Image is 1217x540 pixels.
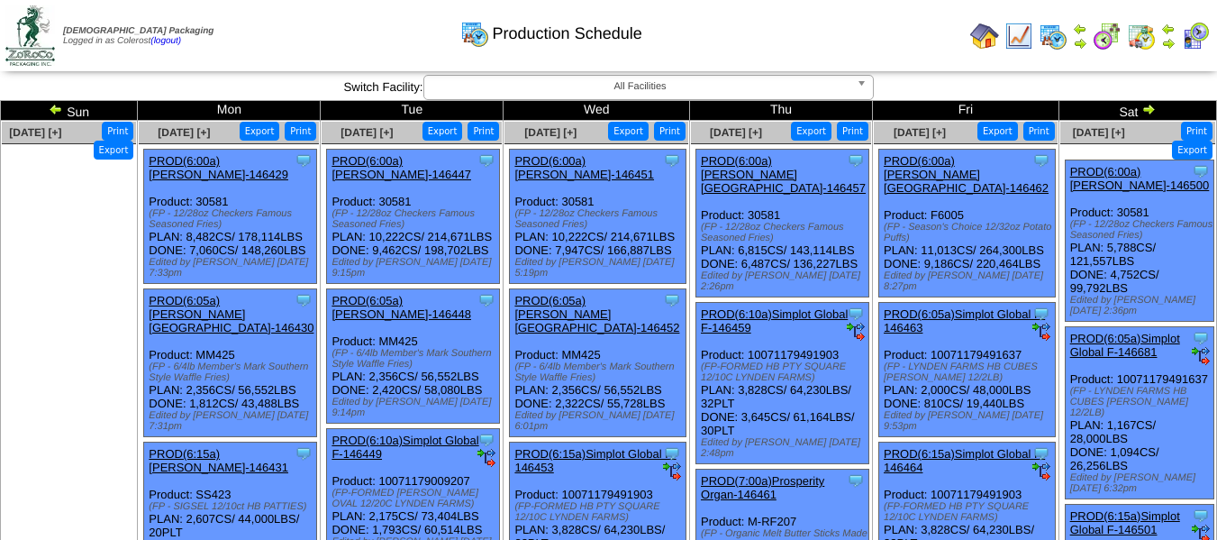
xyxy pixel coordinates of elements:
[1065,160,1213,322] div: Product: 30581 PLAN: 5,788CS / 121,557LBS DONE: 4,752CS / 99,792LBS
[701,474,824,501] a: PROD(7:00a)Prosperity Organ-146461
[884,270,1054,292] div: Edited by [PERSON_NAME] [DATE] 8:27pm
[327,150,500,284] div: Product: 30581 PLAN: 10,222CS / 214,671LBS DONE: 9,462CS / 198,702LBS
[514,447,676,474] a: PROD(6:15a)Simplot Global F-146453
[477,449,495,467] img: ediSmall.gif
[331,434,478,461] a: PROD(6:10a)Simplot Global F-146449
[321,101,504,121] td: Tue
[94,141,134,160] button: Export
[514,257,685,279] div: Edited by [PERSON_NAME] [DATE] 5:19pm
[504,101,690,121] td: Wed
[710,126,762,139] span: [DATE] [+]
[327,289,500,424] div: Product: MM425 PLAN: 2,356CS / 56,552LBS DONE: 2,420CS / 58,080LBS
[1032,151,1050,169] img: Tooltip
[1070,295,1213,316] div: Edited by [PERSON_NAME] [DATE] 2:36pm
[1093,22,1122,50] img: calendarblend.gif
[977,122,1018,141] button: Export
[1181,122,1212,141] button: Print
[1070,165,1210,192] a: PROD(6:00a)[PERSON_NAME]-146500
[1070,509,1180,536] a: PROD(6:15a)Simplot Global F-146501
[1073,126,1125,139] a: [DATE] [+]
[524,126,577,139] a: [DATE] [+]
[149,362,316,383] div: (FP - 6/4lb Member's Mark Southern Style Waffle Fries)
[884,222,1054,243] div: (FP - Season's Choice 12/32oz Potato Puffs)
[144,289,317,437] div: Product: MM425 PLAN: 2,356CS / 56,552LBS DONE: 1,812CS / 43,488LBS
[884,362,1054,383] div: (FP - LYNDEN FARMS HB CUBES [PERSON_NAME] 12/2LB)
[837,122,868,141] button: Print
[884,410,1054,432] div: Edited by [PERSON_NAME] [DATE] 9:53pm
[1070,332,1180,359] a: PROD(6:05a)Simplot Global F-146681
[149,501,316,512] div: (FP - SIGSEL 12/10ct HB PATTIES)
[1172,141,1212,160] button: Export
[1127,22,1156,50] img: calendarinout.gif
[341,126,393,139] a: [DATE] [+]
[295,151,313,169] img: Tooltip
[63,26,213,36] span: [DEMOGRAPHIC_DATA] Packaging
[696,303,869,464] div: Product: 10071179491903 PLAN: 3,828CS / 64,230LBS / 32PLT DONE: 3,645CS / 61,164LBS / 30PLT
[701,270,868,292] div: Edited by [PERSON_NAME] [DATE] 2:26pm
[422,122,463,141] button: Export
[149,410,316,432] div: Edited by [PERSON_NAME] [DATE] 7:31pm
[295,291,313,309] img: Tooltip
[1161,22,1176,36] img: arrowleft.gif
[894,126,946,139] a: [DATE] [+]
[295,444,313,462] img: Tooltip
[970,22,999,50] img: home.gif
[1073,22,1087,36] img: arrowleft.gif
[663,462,681,481] img: ediSmall.gif
[477,431,495,449] img: Tooltip
[477,291,495,309] img: Tooltip
[1070,219,1213,241] div: (FP - 12/28oz Checkers Famous Seasoned Fries)
[1192,329,1210,347] img: Tooltip
[701,437,868,459] div: Edited by [PERSON_NAME] [DATE] 2:48pm
[663,291,681,309] img: Tooltip
[331,257,499,279] div: Edited by [PERSON_NAME] [DATE] 9:15pm
[285,122,316,141] button: Print
[1058,101,1216,121] td: Sat
[158,126,210,139] span: [DATE] [+]
[331,348,499,370] div: (FP - 6/4lb Member's Mark Southern Style Waffle Fries)
[1192,347,1210,365] img: ediSmall.gif
[514,208,685,230] div: (FP - 12/28oz Checkers Famous Seasoned Fries)
[1141,102,1156,116] img: arrowright.gif
[1070,472,1213,494] div: Edited by [PERSON_NAME] [DATE] 6:32pm
[331,397,499,418] div: Edited by [PERSON_NAME] [DATE] 9:14pm
[1070,386,1213,418] div: (FP - LYNDEN FARMS HB CUBES [PERSON_NAME] 12/2LB)
[1039,22,1067,50] img: calendarprod.gif
[1004,22,1033,50] img: line_graph.gif
[1073,36,1087,50] img: arrowright.gif
[879,303,1055,437] div: Product: 10071179491637 PLAN: 2,000CS / 48,000LBS DONE: 810CS / 19,440LBS
[884,501,1054,523] div: (FP-FORMED HB PTY SQUARE 12/10C LYNDEN FARMS)
[1032,323,1050,341] img: ediSmall.gif
[1023,122,1055,141] button: Print
[460,19,489,48] img: calendarprod.gif
[608,122,649,141] button: Export
[701,307,848,334] a: PROD(6:10a)Simplot Global F-146459
[1032,444,1050,462] img: Tooltip
[690,101,873,121] td: Thu
[847,323,865,341] img: ediSmall.gif
[331,154,471,181] a: PROD(6:00a)[PERSON_NAME]-146447
[149,257,316,279] div: Edited by [PERSON_NAME] [DATE] 7:33pm
[144,150,317,284] div: Product: 30581 PLAN: 8,482CS / 178,114LBS DONE: 7,060CS / 148,260LBS
[331,208,499,230] div: (FP - 12/28oz Checkers Famous Seasoned Fries)
[879,150,1055,297] div: Product: F6005 PLAN: 11,013CS / 264,300LBS DONE: 9,186CS / 220,464LBS
[514,501,685,523] div: (FP-FORMED HB PTY SQUARE 12/10C LYNDEN FARMS)
[791,122,831,141] button: Export
[477,151,495,169] img: Tooltip
[49,102,63,116] img: arrowleft.gif
[884,154,1049,195] a: PROD(6:00a)[PERSON_NAME][GEOGRAPHIC_DATA]-146462
[884,307,1045,334] a: PROD(6:05a)Simplot Global F-146463
[696,150,869,297] div: Product: 30581 PLAN: 6,815CS / 143,114LBS DONE: 6,487CS / 136,227LBS
[510,289,686,437] div: Product: MM425 PLAN: 2,356CS / 56,552LBS DONE: 2,322CS / 55,728LBS
[847,471,865,490] img: Tooltip
[1032,305,1050,323] img: Tooltip
[102,122,133,141] button: Print
[9,126,61,139] a: [DATE] [+]
[150,36,181,46] a: (logout)
[514,410,685,432] div: Edited by [PERSON_NAME] [DATE] 6:01pm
